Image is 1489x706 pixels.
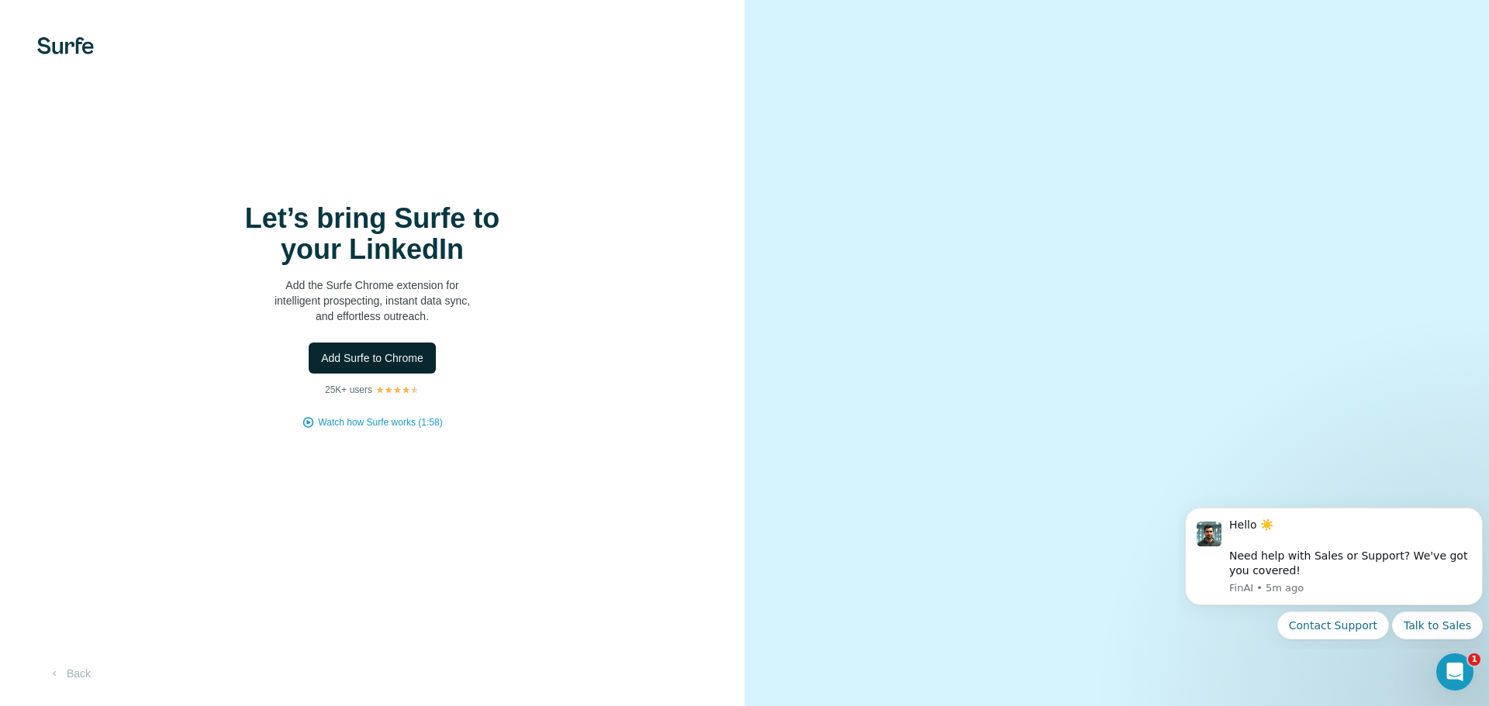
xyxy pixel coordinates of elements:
[1468,653,1480,666] span: 1
[217,203,527,265] h1: Let’s bring Surfe to your LinkedIn
[325,383,372,397] p: 25K+ users
[1179,494,1489,649] iframe: Intercom notifications message
[375,385,420,394] img: Rating Stars
[1436,653,1473,691] iframe: Intercom live chat
[309,343,436,374] button: Add Surfe to Chrome
[217,277,527,324] p: Add the Surfe Chrome extension for intelligent prospecting, instant data sync, and effortless out...
[37,660,102,687] button: Back
[318,415,442,429] button: Watch how Surfe works (1:58)
[321,350,423,366] span: Add Surfe to Chrome
[37,37,94,54] img: Surfe's logo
